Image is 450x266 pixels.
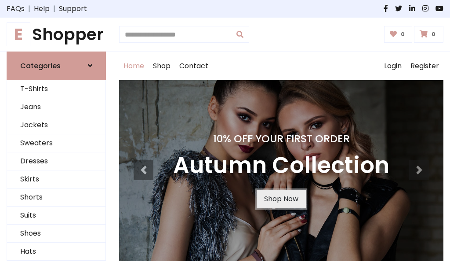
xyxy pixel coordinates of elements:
[7,116,105,134] a: Jackets
[7,188,105,207] a: Shorts
[257,190,306,208] a: Shop Now
[7,22,30,46] span: E
[7,25,106,44] a: EShopper
[173,152,389,179] h3: Autumn Collection
[406,52,443,80] a: Register
[173,133,389,145] h4: 10% Off Your First Order
[25,4,34,14] span: |
[7,80,105,98] a: T-Shirts
[399,30,407,38] span: 0
[7,25,106,44] h1: Shopper
[149,52,175,80] a: Shop
[7,152,105,170] a: Dresses
[7,207,105,225] a: Suits
[119,52,149,80] a: Home
[7,225,105,243] a: Shoes
[20,62,61,70] h6: Categories
[175,52,213,80] a: Contact
[59,4,87,14] a: Support
[7,4,25,14] a: FAQs
[429,30,438,38] span: 0
[7,170,105,188] a: Skirts
[380,52,406,80] a: Login
[7,52,106,80] a: Categories
[414,26,443,43] a: 0
[7,134,105,152] a: Sweaters
[34,4,50,14] a: Help
[7,243,105,261] a: Hats
[50,4,59,14] span: |
[7,98,105,116] a: Jeans
[384,26,413,43] a: 0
